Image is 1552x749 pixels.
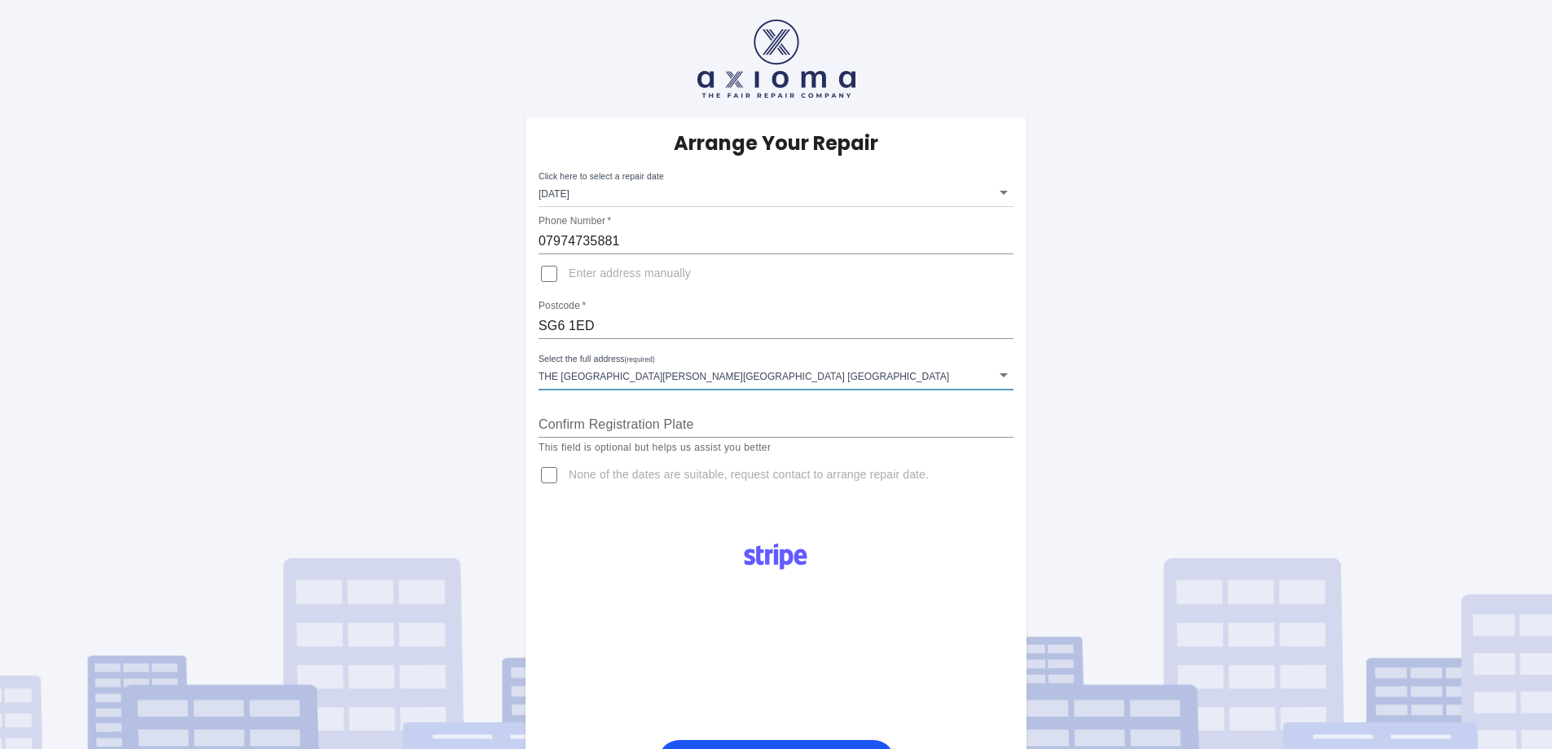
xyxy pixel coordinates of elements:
label: Click here to select a repair date [539,170,664,183]
label: Postcode [539,299,586,313]
p: This field is optional but helps us assist you better [539,440,1013,456]
label: Select the full address [539,353,655,366]
span: Enter address manually [569,266,691,282]
div: The [GEOGRAPHIC_DATA][PERSON_NAME][GEOGRAPHIC_DATA] [GEOGRAPHIC_DATA] [539,360,1013,390]
img: Logo [735,537,816,576]
span: None of the dates are suitable, request contact to arrange repair date. [569,467,929,483]
h5: Arrange Your Repair [674,130,878,156]
img: axioma [697,20,855,98]
div: [DATE] [539,178,1013,207]
label: Phone Number [539,214,611,228]
iframe: Secure payment input frame [653,581,898,735]
small: (required) [625,356,655,363]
